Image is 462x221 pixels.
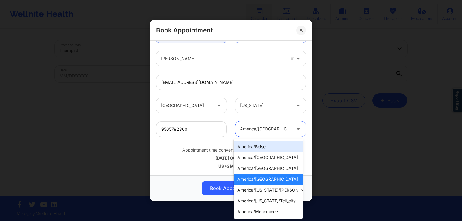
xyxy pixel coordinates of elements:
[156,26,213,34] h2: Book Appointment
[161,51,285,66] div: [PERSON_NAME]
[234,185,303,195] div: america/[US_STATE]/[PERSON_NAME]
[156,163,306,169] div: US (GMT -5)
[240,121,291,137] div: america/[GEOGRAPHIC_DATA]
[202,181,260,195] button: Book Appointment
[156,147,306,153] div: Appointment time converted to
[234,163,303,174] div: america/[GEOGRAPHIC_DATA]
[234,174,303,185] div: america/[GEOGRAPHIC_DATA]
[240,98,291,113] div: [US_STATE]
[156,155,306,161] div: [DATE] 8:15 AM
[234,195,303,206] div: america/[US_STATE]/tell_city
[234,152,303,163] div: america/[GEOGRAPHIC_DATA]
[234,206,303,217] div: america/menominee
[156,121,227,137] input: Patient's Phone Number
[234,141,303,152] div: america/boise
[161,98,212,113] div: [GEOGRAPHIC_DATA]
[156,75,306,90] input: Patient's Email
